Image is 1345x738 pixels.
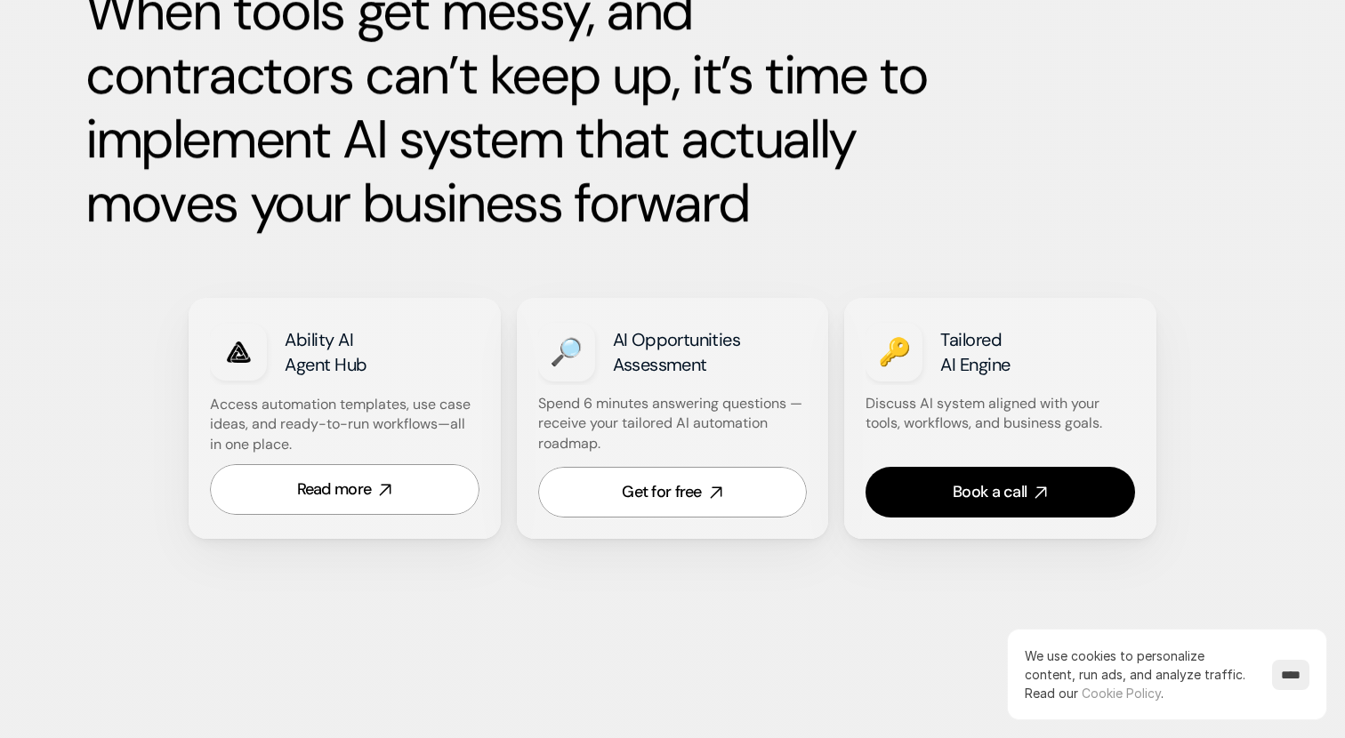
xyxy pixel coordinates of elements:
p: Discuss AI system aligned with your tools, workflows, and business goals. [866,394,1132,434]
strong: AI Engine [940,353,1011,376]
div: Read more [297,478,372,501]
strong: Tailored [940,328,1002,351]
strong: Ability AI Agent Hub [285,328,367,376]
span: Read our . [1025,686,1164,701]
div: Book a call [953,481,1027,503]
h3: 🔑 [878,333,911,371]
p: Access automation templates, use case ideas, and ready-to-run workflows—all in one place. [210,395,477,454]
a: Get for free [538,467,808,517]
p: We use cookies to personalize content, run ads, and analyze traffic. [1025,646,1254,702]
h3: 🔎 [550,333,583,371]
strong: AI Opportunities Assessment [613,328,745,376]
div: Get for free [622,481,701,503]
strong: Spend 6 minutes answering questions — receive your tailored AI automation roadmap. [538,394,806,453]
a: Read more [210,464,479,515]
a: Book a call [866,467,1135,517]
a: Cookie Policy [1082,686,1161,701]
